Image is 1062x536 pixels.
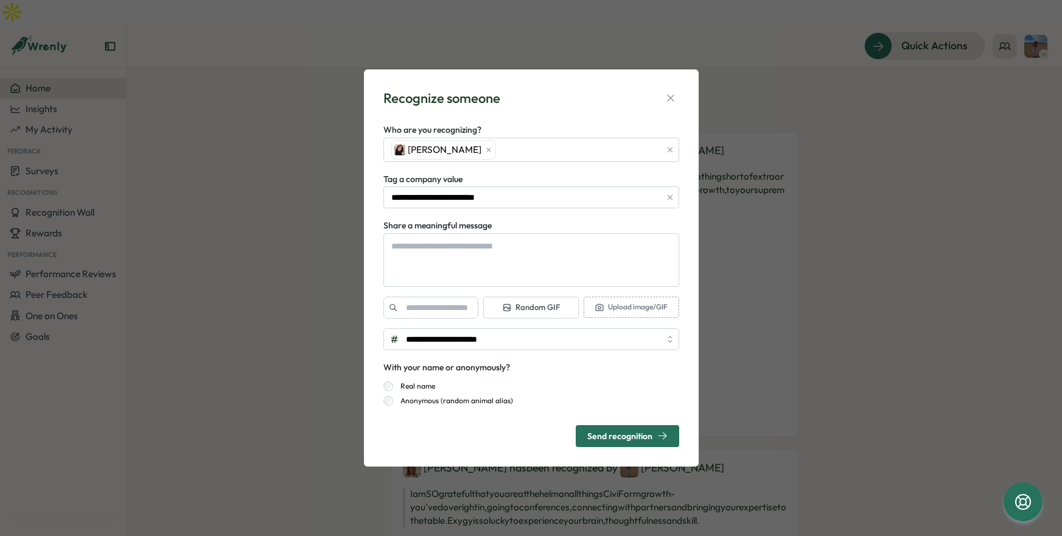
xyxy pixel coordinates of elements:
[483,297,579,319] button: Random GIF
[394,144,405,155] img: Emily Rowe
[383,89,500,108] div: Recognize someone
[383,361,510,375] div: With your name or anonymously?
[393,396,513,406] label: Anonymous (random animal alias)
[587,431,668,441] div: Send recognition
[383,219,492,233] label: Share a meaningful message
[576,425,679,447] button: Send recognition
[383,173,463,186] label: Tag a company value
[383,124,481,137] label: Who are you recognizing?
[502,302,560,313] span: Random GIF
[408,143,481,157] span: [PERSON_NAME]
[393,381,435,391] label: Real name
